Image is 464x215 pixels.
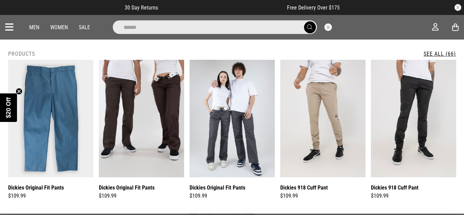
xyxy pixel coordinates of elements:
a: Dickies Original Fit Pants [190,183,245,192]
img: Dickies Original Fit Pants in Grey [190,60,275,177]
a: Dickies Original Fit Pants [8,183,64,192]
a: Women [50,24,68,31]
a: Men [29,24,39,31]
img: Dickies 918 Cuff Pant in Black [371,60,456,177]
h2: Products [8,51,35,57]
img: Dickies 918 Cuff Pant in Beige [280,60,365,177]
img: Dickies Original Fit Pants in Blue [8,60,93,177]
a: Dickies 918 Cuff Pant [371,183,418,192]
img: Dickies Original Fit Pants in Brown [99,60,184,177]
span: Free Delivery Over $175 [287,4,340,11]
a: Sale [79,24,90,31]
div: $109.99 [99,192,184,200]
a: See All (66) [424,51,456,57]
iframe: Customer reviews powered by Trustpilot [172,4,273,11]
div: $109.99 [190,192,275,200]
a: Dickies Original Fit Pants [99,183,155,192]
button: Open LiveChat chat widget [5,3,26,23]
div: $109.99 [371,192,456,200]
div: $109.99 [280,192,365,200]
a: Dickies 918 Cuff Pant [280,183,328,192]
span: 30 Day Returns [125,4,158,11]
span: $20 Off [5,97,12,118]
button: Close search [324,23,332,31]
div: $109.99 [8,192,93,200]
button: Close teaser [16,88,22,95]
